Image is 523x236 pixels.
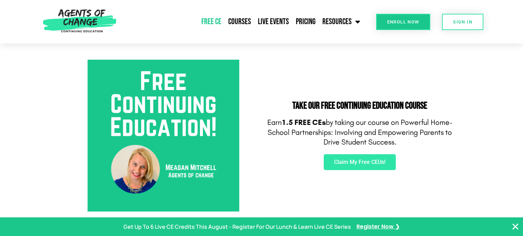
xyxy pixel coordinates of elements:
[376,14,430,30] a: Enroll Now
[356,222,400,232] a: Register Now ❯
[387,20,419,24] span: Enroll Now
[292,13,319,30] a: Pricing
[324,154,396,170] a: Claim My Free CEUs!
[225,13,254,30] a: Courses
[334,159,385,165] span: Claim My Free CEUs!
[120,13,364,30] nav: Menu
[265,118,455,147] p: Earn by taking our course on Powerful Home-School Partnerships: Involving and Empowering Parents ...
[123,222,351,232] p: Get Up To 6 Live CE Credits This August - Register For Our Lunch & Learn Live CE Series
[254,13,292,30] a: Live Events
[198,13,225,30] a: Free CE
[442,14,483,30] a: SIGN IN
[282,118,326,127] b: 1.5 FREE CEs
[265,101,455,111] h2: Take Our FREE Continuing Education Course
[511,223,520,231] button: Close Banner
[453,20,472,24] span: SIGN IN
[319,13,364,30] a: Resources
